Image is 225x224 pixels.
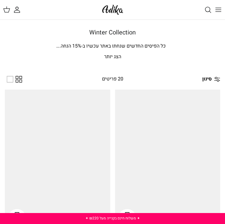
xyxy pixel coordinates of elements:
[56,42,81,50] span: % הנחה.
[5,29,220,36] h1: Winter Collection
[85,215,140,221] a: ✦ משלוח חינם בקנייה מעל ₪220 ✦
[198,3,212,16] a: חיפוש
[202,75,212,83] span: סינון
[83,75,143,83] div: 20 פריטים
[81,42,166,50] span: כל הפיסים החדשים שנחתו באתר עכשיו ב-
[5,53,220,61] p: הצג יותר
[101,3,125,16] img: Adika IL
[202,72,220,87] a: סינון
[13,3,27,16] a: החשבון שלי
[72,42,78,50] span: 15
[212,3,225,16] button: Toggle menu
